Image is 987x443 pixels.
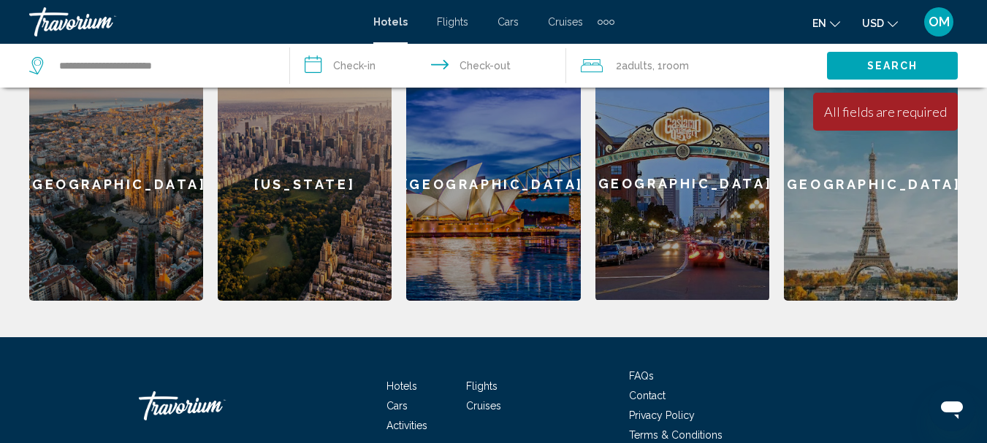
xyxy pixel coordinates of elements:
[652,55,689,76] span: , 1
[784,67,958,301] a: [GEOGRAPHIC_DATA]
[812,12,840,34] button: Change language
[824,104,947,120] div: All fields are required
[218,67,392,301] a: [US_STATE]
[663,60,689,72] span: Room
[629,370,654,382] a: FAQs
[862,18,884,29] span: USD
[373,16,408,28] a: Hotels
[929,15,950,29] span: OM
[929,385,975,431] iframe: Przycisk umożliwiający otwarcie okna komunikatora
[29,67,203,301] a: [GEOGRAPHIC_DATA]
[827,52,958,79] button: Search
[622,60,652,72] span: Adults
[290,44,565,88] button: Check in and out dates
[867,61,918,72] span: Search
[595,67,769,301] a: [GEOGRAPHIC_DATA]
[566,44,827,88] button: Travelers: 2 adults, 0 children
[629,409,695,421] a: Privacy Policy
[548,16,583,28] a: Cruises
[812,18,826,29] span: en
[862,12,898,34] button: Change currency
[629,429,723,441] a: Terms & Conditions
[406,67,580,301] a: [GEOGRAPHIC_DATA]
[139,384,285,428] a: Travorium
[437,16,468,28] a: Flights
[386,380,417,392] a: Hotels
[466,400,501,412] a: Cruises
[616,55,652,76] span: 2
[386,420,427,431] a: Activities
[598,10,614,34] button: Extra navigation items
[920,7,958,37] button: User Menu
[595,67,769,300] div: [GEOGRAPHIC_DATA]
[386,400,408,412] a: Cars
[29,7,359,36] a: Travorium
[498,16,519,28] a: Cars
[466,380,498,392] a: Flights
[629,390,666,401] a: Contact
